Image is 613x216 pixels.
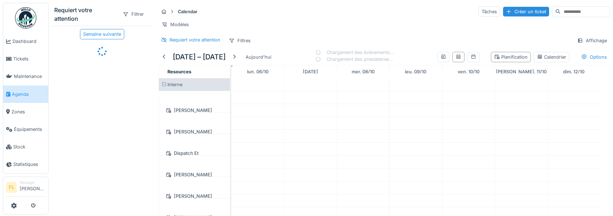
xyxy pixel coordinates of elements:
div: Affichage [574,35,610,46]
a: Statistiques [3,156,48,173]
div: Aujourd'hui [243,52,274,62]
div: Filtres [226,35,254,46]
div: Tâches [478,6,500,17]
div: Créer un ticket [503,7,549,16]
a: Maintenance [3,68,48,85]
a: Agenda [3,85,48,103]
span: Resources [167,69,191,74]
div: Planification [494,54,528,60]
img: Badge_color-CXgf-gQk.svg [15,7,36,29]
span: Statistiques [13,161,45,168]
div: Options [578,52,610,62]
span: Maintenance [14,73,45,80]
a: FL Manager[PERSON_NAME] [6,180,45,197]
a: 8 octobre 2025 [350,67,376,77]
li: FL [6,182,17,193]
a: 9 octobre 2025 [403,67,428,77]
strong: Calendar [175,8,200,15]
li: [PERSON_NAME] [20,180,45,195]
div: [PERSON_NAME] [163,192,226,201]
a: Zones [3,103,48,121]
span: Agenda [12,91,45,98]
div: [PERSON_NAME] [163,170,226,179]
a: 11 octobre 2025 [494,67,548,77]
div: Dispatch Et [163,149,226,158]
div: Chargement des prestataires… [315,56,394,63]
span: Dashboard [12,38,45,45]
div: Semaine suivante [80,29,124,39]
a: Dashboard [3,33,48,50]
span: Interne [167,82,182,87]
div: Calendrier [537,54,566,60]
div: [PERSON_NAME] [163,106,226,115]
div: [PERSON_NAME] [163,127,226,136]
a: 6 octobre 2025 [245,67,270,77]
span: Zones [11,108,45,115]
a: Équipements [3,121,48,138]
a: 12 octobre 2025 [561,67,586,77]
div: Chargement des événements… [315,49,394,56]
h5: [DATE] – [DATE] [173,53,226,61]
a: Stock [3,138,48,156]
a: Tickets [3,50,48,68]
a: 7 octobre 2025 [301,67,320,77]
div: Modèles [159,19,192,30]
span: Stock [13,143,45,150]
div: Manager [20,180,45,185]
span: Tickets [13,55,45,62]
div: Requiert votre attention [54,6,117,23]
a: 10 octobre 2025 [456,67,481,77]
div: Filtrer [120,9,147,19]
span: Équipements [14,126,45,133]
div: Requiert votre attention [170,36,220,43]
